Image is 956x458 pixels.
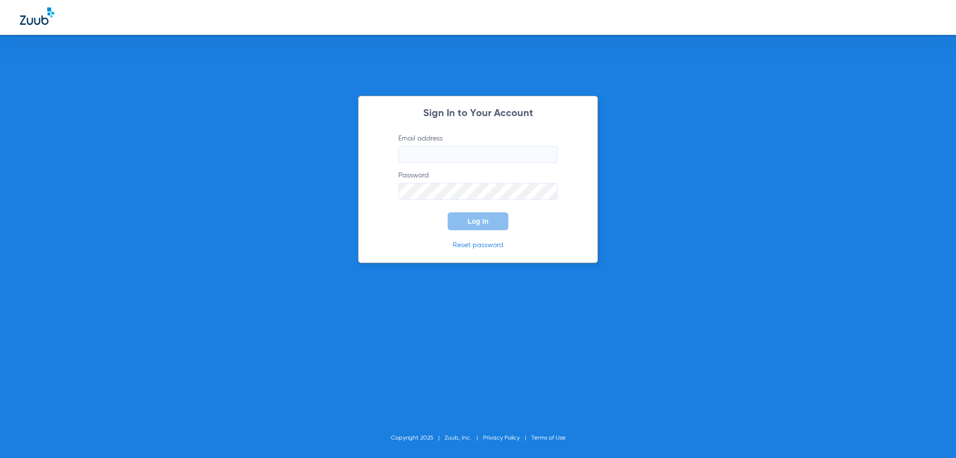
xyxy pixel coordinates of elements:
li: Copyright 2025 [391,433,445,443]
h2: Sign In to Your Account [383,109,573,119]
button: Log In [448,212,508,230]
a: Terms of Use [531,435,566,441]
input: Email address [398,146,558,163]
a: Privacy Policy [483,435,520,441]
span: Log In [468,217,488,225]
label: Password [398,170,558,200]
a: Reset password [453,242,503,249]
img: Zuub Logo [20,7,54,25]
input: Password [398,183,558,200]
label: Email address [398,134,558,163]
li: Zuub, Inc. [445,433,483,443]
